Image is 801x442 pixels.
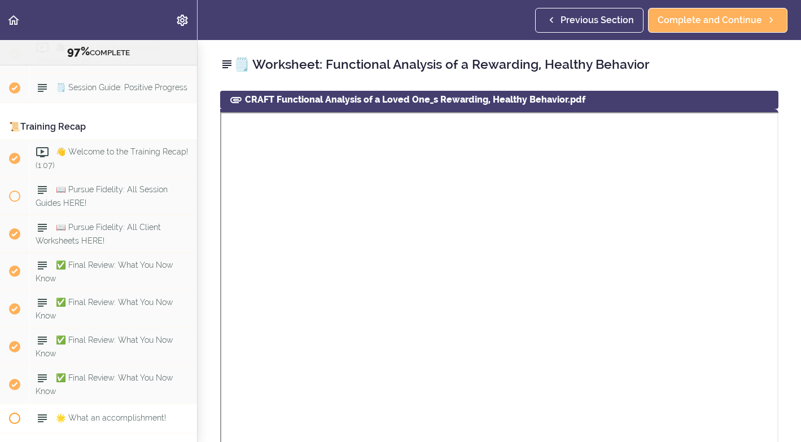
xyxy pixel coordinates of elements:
[648,8,787,33] a: Complete and Continue
[658,14,762,27] span: Complete and Continue
[36,298,173,320] span: ✅ Final Review: What You Now Know
[36,336,173,358] span: ✅ Final Review: What You Now Know
[56,83,187,92] span: 🗒️ Session Guide: Positive Progress
[56,414,166,423] span: 🌟 What an accomplishment!
[67,45,90,58] span: 97%
[36,185,168,207] span: 📖 Pursue Fidelity: All Session Guides HERE!
[36,147,188,169] span: 👋 Welcome to the Training Recap! (1:07)
[535,8,644,33] a: Previous Section
[220,91,778,109] div: CRAFT Functional Analysis of a Loved One_s Rewarding, Healthy Behavior.pdf
[220,55,778,74] h2: 🗒️ Worksheet: Functional Analysis of a Rewarding, Healthy Behavior
[36,260,173,282] span: ✅ Final Review: What You Now Know
[36,223,161,245] span: 📖 Pursue Fidelity: All Client Worksheets HERE!
[36,374,173,396] span: ✅ Final Review: What You Now Know
[561,14,634,27] span: Previous Section
[176,14,189,27] svg: Settings Menu
[7,14,20,27] svg: Back to course curriculum
[14,45,183,59] div: COMPLETE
